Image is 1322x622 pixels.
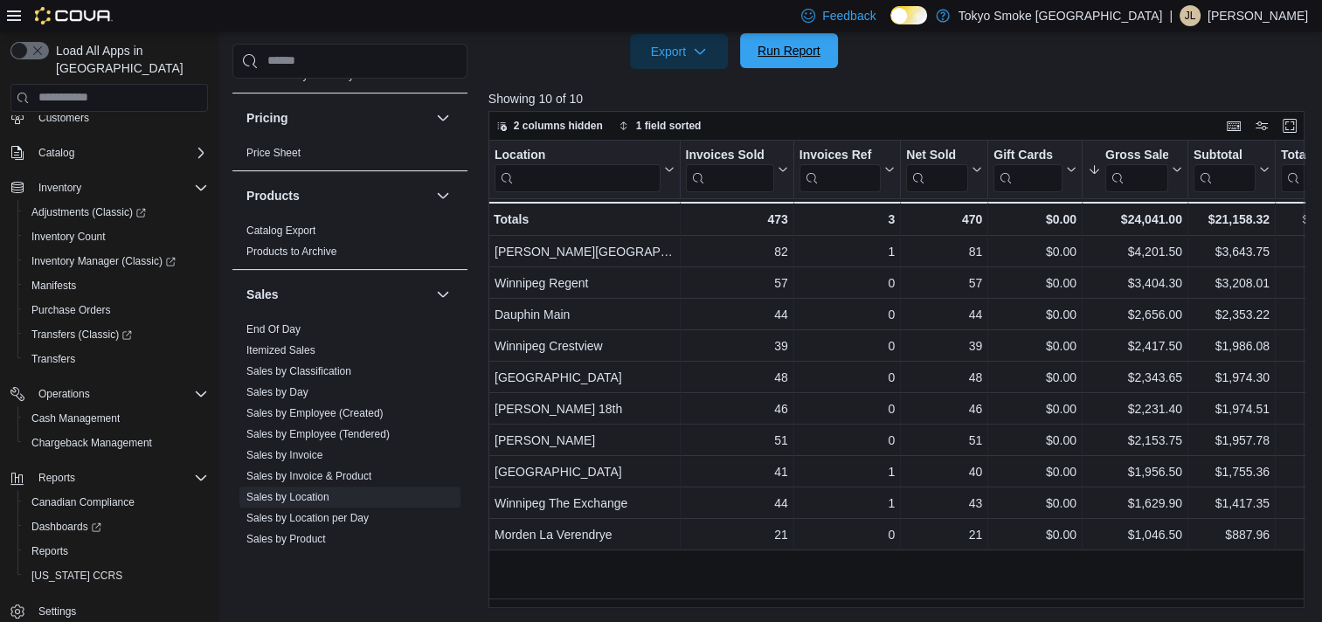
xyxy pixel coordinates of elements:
[906,209,982,230] div: 470
[685,209,787,230] div: 473
[246,449,322,461] a: Sales by Invoice
[246,490,329,504] span: Sales by Location
[246,386,308,398] a: Sales by Day
[685,241,787,262] div: 82
[495,461,675,482] div: [GEOGRAPHIC_DATA]
[495,335,675,356] div: Winnipeg Crestview
[1180,5,1201,26] div: Jennifer Lamont
[1194,273,1270,294] div: $3,208.01
[24,432,159,453] a: Chargeback Management
[31,467,208,488] span: Reports
[24,492,142,513] a: Canadian Compliance
[799,273,895,294] div: 0
[495,147,661,163] div: Location
[38,111,89,125] span: Customers
[35,7,113,24] img: Cova
[246,323,301,335] a: End Of Day
[993,461,1076,482] div: $0.00
[1088,461,1182,482] div: $1,956.50
[17,298,215,322] button: Purchase Orders
[246,245,336,259] span: Products to Archive
[495,430,675,451] div: [PERSON_NAME]
[799,304,895,325] div: 0
[495,524,675,545] div: Morden La Verendrye
[24,492,208,513] span: Canadian Compliance
[38,471,75,485] span: Reports
[17,347,215,371] button: Transfers
[246,322,301,336] span: End Of Day
[31,177,208,198] span: Inventory
[993,367,1076,388] div: $0.00
[31,303,111,317] span: Purchase Orders
[433,185,453,206] button: Products
[1194,493,1270,514] div: $1,417.35
[1194,430,1270,451] div: $1,957.78
[488,90,1313,107] p: Showing 10 of 10
[799,335,895,356] div: 0
[31,544,68,558] span: Reports
[24,349,208,370] span: Transfers
[685,147,773,163] div: Invoices Sold
[31,495,135,509] span: Canadian Compliance
[906,147,982,191] button: Net Sold
[1194,304,1270,325] div: $2,353.22
[799,147,881,163] div: Invoices Ref
[433,284,453,305] button: Sales
[246,286,429,303] button: Sales
[246,146,301,160] span: Price Sheet
[38,387,90,401] span: Operations
[24,541,208,562] span: Reports
[494,209,675,230] div: Totals
[906,461,982,482] div: 40
[906,524,982,545] div: 21
[495,398,675,419] div: [PERSON_NAME] 18th
[1088,147,1182,191] button: Gross Sales
[246,428,390,440] a: Sales by Employee (Tendered)
[31,467,82,488] button: Reports
[246,344,315,356] a: Itemized Sales
[17,539,215,563] button: Reports
[890,6,927,24] input: Dark Mode
[1088,398,1182,419] div: $2,231.40
[246,469,371,483] span: Sales by Invoice & Product
[993,398,1076,419] div: $0.00
[3,105,215,130] button: Customers
[1088,304,1182,325] div: $2,656.00
[3,466,215,490] button: Reports
[246,407,384,419] a: Sales by Employee (Created)
[246,448,322,462] span: Sales by Invoice
[24,516,108,537] a: Dashboards
[1088,335,1182,356] div: $2,417.50
[246,187,300,204] h3: Products
[799,147,881,191] div: Invoices Ref
[232,65,467,93] div: OCM
[246,343,315,357] span: Itemized Sales
[685,461,787,482] div: 41
[31,279,76,293] span: Manifests
[246,245,336,258] a: Products to Archive
[799,241,895,262] div: 1
[993,147,1076,191] button: Gift Cards
[24,275,208,296] span: Manifests
[1194,147,1256,163] div: Subtotal
[246,470,371,482] a: Sales by Invoice & Product
[38,605,76,619] span: Settings
[906,335,982,356] div: 39
[799,430,895,451] div: 0
[1194,335,1270,356] div: $1,986.08
[31,569,122,583] span: [US_STATE] CCRS
[495,367,675,388] div: [GEOGRAPHIC_DATA]
[906,493,982,514] div: 43
[1194,398,1270,419] div: $1,974.51
[758,42,820,59] span: Run Report
[17,406,215,431] button: Cash Management
[232,220,467,269] div: Products
[1169,5,1173,26] p: |
[24,226,113,247] a: Inventory Count
[685,367,787,388] div: 48
[3,141,215,165] button: Catalog
[31,254,176,268] span: Inventory Manager (Classic)
[38,146,74,160] span: Catalog
[799,367,895,388] div: 0
[799,147,895,191] button: Invoices Ref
